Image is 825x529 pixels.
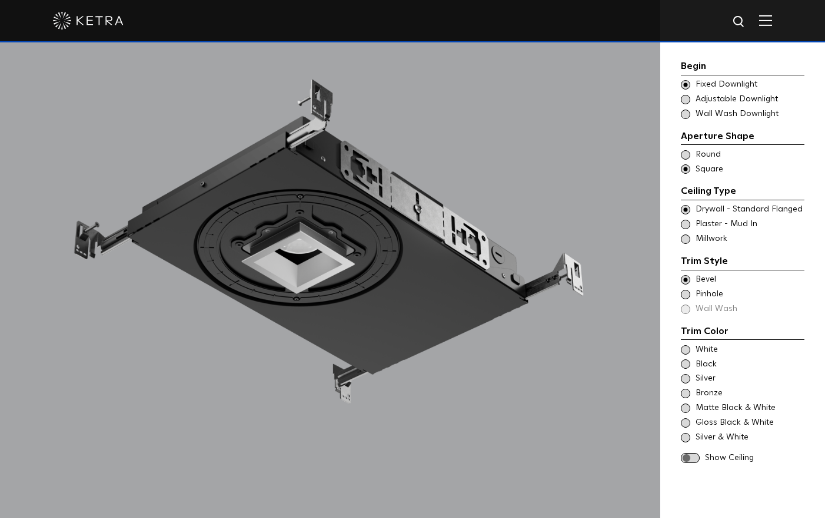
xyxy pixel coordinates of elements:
[681,324,804,340] div: Trim Color
[696,164,803,176] span: Square
[696,359,803,371] span: Black
[681,129,804,146] div: Aperture Shape
[696,108,803,120] span: Wall Wash Downlight
[681,59,804,75] div: Begin
[53,12,124,29] img: ketra-logo-2019-white
[696,79,803,91] span: Fixed Downlight
[696,149,803,161] span: Round
[705,452,804,464] span: Show Ceiling
[696,94,803,105] span: Adjustable Downlight
[696,289,803,300] span: Pinhole
[696,344,803,356] span: White
[696,219,803,230] span: Plaster - Mud In
[696,432,803,444] span: Silver & White
[696,233,803,245] span: Millwork
[696,373,803,385] span: Silver
[696,417,803,429] span: Gloss Black & White
[759,15,772,26] img: Hamburger%20Nav.svg
[681,184,804,200] div: Ceiling Type
[696,274,803,286] span: Bevel
[696,204,803,216] span: Drywall - Standard Flanged
[696,402,803,414] span: Matte Black & White
[681,254,804,270] div: Trim Style
[696,388,803,399] span: Bronze
[732,15,747,29] img: search icon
